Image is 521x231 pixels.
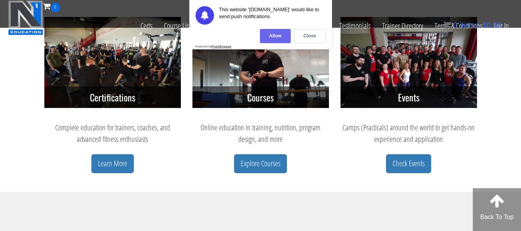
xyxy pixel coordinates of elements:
div: Powered by [196,45,232,48]
div: Allow [260,29,291,43]
img: n1-events [341,17,477,108]
h3: Courses [192,86,329,108]
a: Explore Courses [234,154,287,173]
bdi: 0.00 [482,21,502,29]
a: Testimonials [334,12,376,39]
span: $ [482,21,487,29]
p: Complete education for trainers, coaches, and advanced fitness enthusiasts [44,122,181,145]
img: n1-certifications [44,17,181,108]
span: 0 [51,3,60,12]
span: 0 [453,21,457,29]
h3: Events [341,86,477,108]
img: icon11.png [443,21,451,29]
a: Terms & Conditions [429,12,488,39]
div: Close [294,29,326,43]
a: 0 items: $0.00 [443,21,502,29]
span: items: [460,21,480,29]
a: Learn More [91,154,134,173]
a: 0 [43,1,60,11]
strong: PushEngage [212,45,231,48]
img: n1-education [8,0,43,35]
a: Certs [135,12,158,39]
a: Course List [158,12,196,39]
p: Camps (Practicals) around the world to get hands-on experience and application [341,122,477,145]
h3: Certifications [44,86,181,108]
a: Trainer Directory [376,12,429,39]
p: Online education in training, nutrition, program design, and more [192,122,329,145]
a: Check Events [386,154,431,173]
img: n1-courses [192,17,329,108]
div: This website '[DOMAIN_NAME]' would like to send push notifications [219,6,326,25]
a: Log In [488,12,515,39]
